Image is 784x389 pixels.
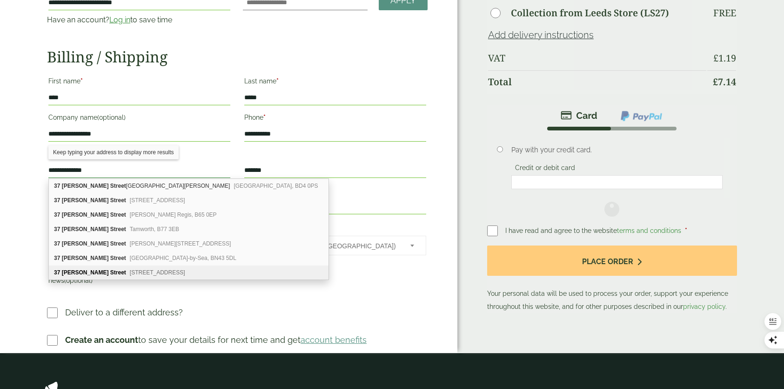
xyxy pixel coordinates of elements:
[47,48,428,66] h2: Billing / Shipping
[49,193,328,208] div: 37 John Street
[110,240,126,247] b: Street
[47,14,232,26] p: Have an account? to save time
[130,197,185,204] span: [STREET_ADDRESS]
[130,269,185,276] span: [STREET_ADDRESS]
[110,197,126,204] b: Street
[110,183,126,189] b: Street
[97,114,126,121] span: (optional)
[110,255,126,261] b: Street
[244,111,426,127] label: Phone
[109,15,130,24] a: Log in
[48,111,230,127] label: Company name
[64,277,93,284] span: (optional)
[244,236,426,255] span: Country/Region
[54,269,60,276] b: 37
[244,184,426,199] label: Postcode
[244,75,426,90] label: Last name
[54,197,60,204] b: 37
[110,226,126,232] b: Street
[244,220,426,236] label: Country/Region
[49,237,328,251] div: 37 John Street
[48,75,230,90] label: First name
[62,226,109,232] b: [PERSON_NAME]
[62,240,109,247] b: [PERSON_NAME]
[49,266,328,280] div: 37 John Street
[54,240,60,247] b: 37
[234,183,318,189] span: [GEOGRAPHIC_DATA], BD4 0PS
[49,251,328,266] div: 37 John Street
[130,255,236,261] span: [GEOGRAPHIC_DATA]-by-Sea, BN43 5DL
[65,306,183,319] p: Deliver to a different address?
[110,269,126,276] b: Street
[54,183,60,189] b: 37
[62,197,109,204] b: [PERSON_NAME]
[48,145,178,159] div: Keep typing your address to display more results
[130,226,179,232] span: Tamworth, B77 3EB
[54,255,60,261] b: 37
[110,212,126,218] b: Street
[49,222,328,237] div: 37 John Street
[54,212,60,218] b: 37
[130,212,217,218] span: [PERSON_NAME] Regis, B65 0EP
[301,335,367,345] a: account benefits
[54,226,60,232] b: 37
[130,240,231,247] span: [PERSON_NAME][STREET_ADDRESS]
[62,269,109,276] b: [PERSON_NAME]
[62,255,109,261] b: [PERSON_NAME]
[62,183,109,189] b: [PERSON_NAME]
[263,114,266,121] abbr: required
[276,77,279,85] abbr: required
[62,212,109,218] b: [PERSON_NAME]
[80,77,83,85] abbr: required
[65,335,138,345] strong: Create an account
[49,179,328,193] div: 37 John Street Holme Lane
[65,334,367,346] p: to save your details for next time and get
[49,208,328,222] div: 37 John Street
